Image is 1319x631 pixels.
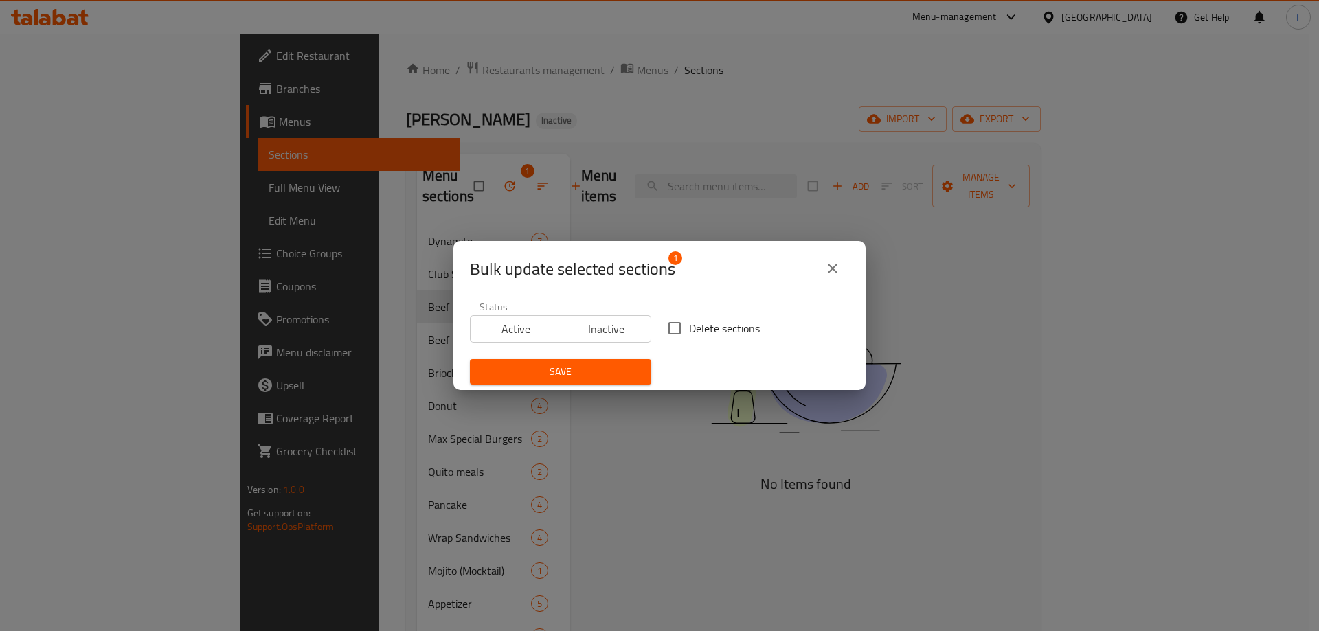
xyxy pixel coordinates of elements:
button: Save [470,359,651,385]
span: Save [481,363,640,380]
span: Active [476,319,556,339]
button: Active [470,315,561,343]
button: close [816,252,849,285]
span: Selected section count [470,258,675,280]
span: Inactive [567,319,646,339]
span: Delete sections [689,320,760,336]
button: Inactive [561,315,652,343]
span: 1 [668,251,682,265]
